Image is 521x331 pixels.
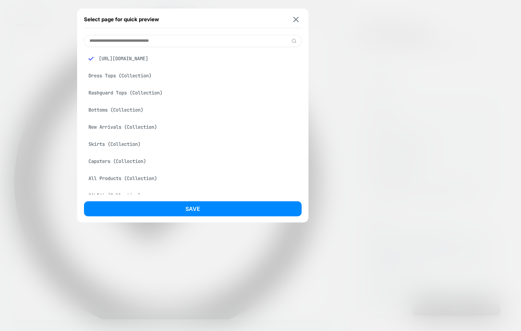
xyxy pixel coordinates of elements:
div: Bottoms (Collection) [84,103,302,116]
button: Save [84,201,302,216]
img: edit [291,38,296,43]
div: Dress Tops (Collection) [84,69,302,82]
div: SALE!! (Collection) [84,189,302,202]
div: All Products (Collection) [84,172,302,185]
div: [URL][DOMAIN_NAME] [84,52,302,65]
div: Skirts (Collection) [84,138,302,151]
div: New Arrivals (Collection) [84,120,302,133]
img: close [293,17,299,22]
div: Rashguard Tops (Collection) [84,86,302,99]
div: Capsters (Collection) [84,155,302,168]
img: blue checkmark [88,56,94,61]
span: Select page for quick preview [84,16,159,23]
